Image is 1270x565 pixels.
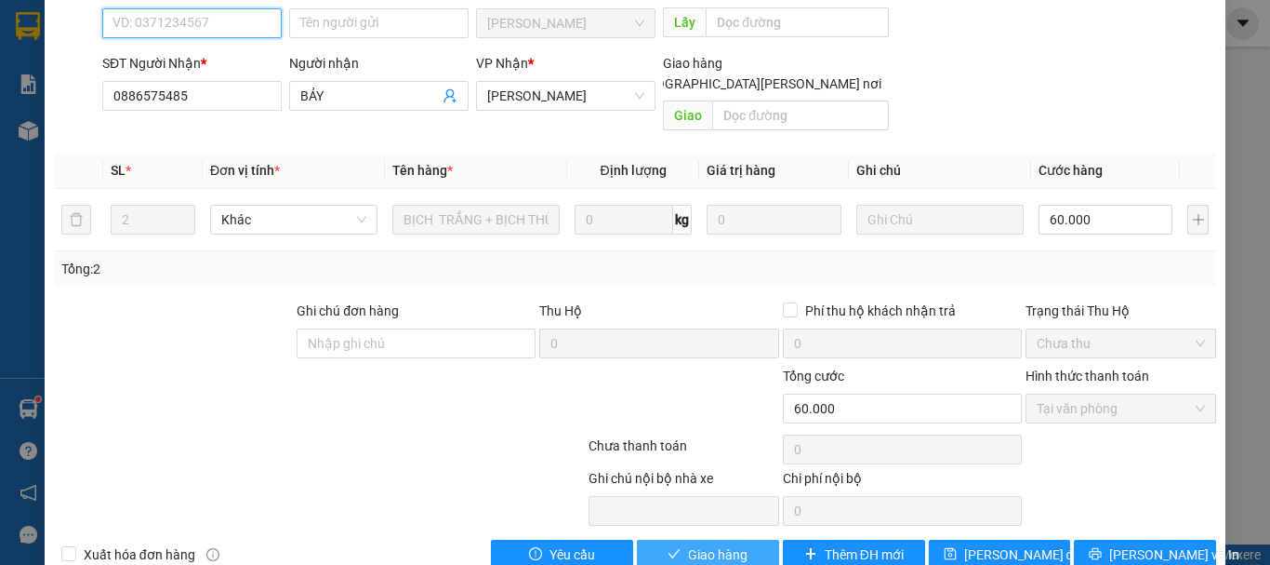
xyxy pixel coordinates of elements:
[1109,545,1239,565] span: [PERSON_NAME] và In
[76,545,203,565] span: Xuất hóa đơn hàng
[707,205,840,235] input: 0
[297,303,399,318] label: Ghi chú đơn hàng
[1038,163,1103,178] span: Cước hàng
[856,205,1024,235] input: Ghi Chú
[964,545,1084,565] span: [PERSON_NAME] đổi
[392,205,560,235] input: VD: Bàn, Ghế
[539,303,582,318] span: Thu Hộ
[589,468,779,496] div: Ghi chú nội bộ nhà xe
[476,56,528,71] span: VP Nhận
[111,163,126,178] span: SL
[706,7,889,37] input: Dọc đường
[549,545,595,565] span: Yêu cầu
[1025,301,1216,321] div: Trạng thái Thu Hộ
[944,547,957,562] span: save
[206,548,219,561] span: info-circle
[443,88,457,103] span: user-add
[297,329,536,358] input: Ghi chú đơn hàng
[392,163,453,178] span: Tên hàng
[707,163,775,178] span: Giá trị hàng
[210,163,280,178] span: Đơn vị tính
[61,259,492,279] div: Tổng: 2
[61,205,91,235] button: delete
[1187,205,1209,235] button: plus
[102,53,282,74] div: SĐT Người Nhận
[668,547,681,562] span: check
[1089,547,1102,562] span: printer
[487,82,644,110] span: Hồ Chí Minh
[712,101,889,130] input: Dọc đường
[587,436,781,468] div: Chưa thanh toán
[825,545,904,565] span: Thêm ĐH mới
[289,53,469,74] div: Người nhận
[628,74,889,94] span: [GEOGRAPHIC_DATA][PERSON_NAME] nơi
[673,205,692,235] span: kg
[688,545,747,565] span: Giao hàng
[600,163,666,178] span: Định lượng
[663,56,722,71] span: Giao hàng
[783,468,1022,496] div: Chi phí nội bộ
[663,101,712,130] span: Giao
[529,547,542,562] span: exclamation-circle
[663,7,706,37] span: Lấy
[849,153,1031,189] th: Ghi chú
[487,9,644,37] span: VP Phan Rang
[798,301,963,321] span: Phí thu hộ khách nhận trả
[783,369,844,383] span: Tổng cước
[1037,330,1205,357] span: Chưa thu
[1037,395,1205,423] span: Tại văn phòng
[221,206,366,234] span: Khác
[1025,369,1149,383] label: Hình thức thanh toán
[804,547,817,562] span: plus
